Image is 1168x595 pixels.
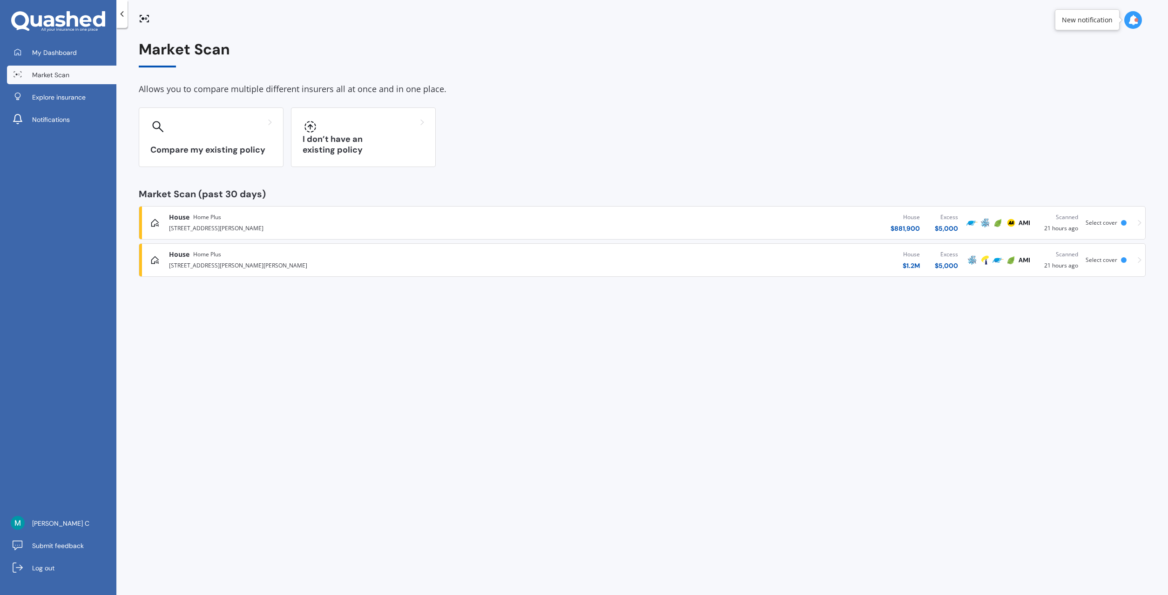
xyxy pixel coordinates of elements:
[139,41,1146,67] div: Market Scan
[169,222,558,233] div: [STREET_ADDRESS][PERSON_NAME]
[7,110,116,129] a: Notifications
[1006,254,1017,266] img: Initio
[303,134,424,155] h3: I don’t have an existing policy
[891,213,920,222] div: House
[1006,217,1017,228] img: AA
[935,224,958,233] div: $ 5,000
[7,88,116,107] a: Explore insurance
[935,213,958,222] div: Excess
[1086,256,1117,264] span: Select cover
[979,217,991,228] img: AMP
[7,514,116,533] a: [PERSON_NAME] C
[903,261,920,270] div: $ 1.2M
[1038,213,1078,233] div: 21 hours ago
[992,217,1004,228] img: Initio
[139,243,1146,277] a: HouseHome Plus[STREET_ADDRESS][PERSON_NAME][PERSON_NAME]House$1.2MExcess$5,000AMPTowerTrade Me In...
[1038,213,1078,222] div: Scanned
[7,66,116,84] a: Market Scan
[992,254,1004,266] img: Trade Me Insurance
[32,70,69,80] span: Market Scan
[935,261,958,270] div: $ 5,000
[935,250,958,259] div: Excess
[150,145,272,155] h3: Compare my existing policy
[139,189,1146,199] div: Market Scan (past 30 days)
[169,213,189,222] span: House
[979,254,991,266] img: Tower
[32,563,54,573] span: Log out
[7,559,116,577] a: Log out
[32,115,70,124] span: Notifications
[1062,15,1113,25] div: New notification
[32,93,86,102] span: Explore insurance
[1019,254,1030,266] img: AMI
[32,519,89,528] span: [PERSON_NAME] C
[32,541,84,550] span: Submit feedback
[193,250,221,259] span: Home Plus
[903,250,920,259] div: House
[139,206,1146,240] a: HouseHome Plus[STREET_ADDRESS][PERSON_NAME]House$881,900Excess$5,000Trade Me InsuranceAMPInitioAA...
[1086,219,1117,227] span: Select cover
[139,82,1146,96] div: Allows you to compare multiple different insurers all at once and in one place.
[7,536,116,555] a: Submit feedback
[169,250,189,259] span: House
[11,516,25,530] img: ACg8ocK89Trh3jgAaXZVkeei2a528QEiOMnr-3GEFrQw2OCa1l2FlA=s96-c
[1038,250,1078,270] div: 21 hours ago
[193,213,221,222] span: Home Plus
[966,217,978,228] img: Trade Me Insurance
[32,48,77,57] span: My Dashboard
[1019,217,1030,228] img: AMI
[169,259,558,270] div: [STREET_ADDRESS][PERSON_NAME][PERSON_NAME]
[1038,250,1078,259] div: Scanned
[966,254,978,266] img: AMP
[7,43,116,62] a: My Dashboard
[891,224,920,233] div: $ 881,900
